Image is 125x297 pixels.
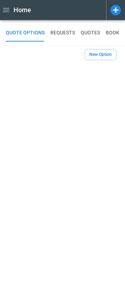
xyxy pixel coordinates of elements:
h1: Home [14,6,31,14]
button: REQUESTS [50,24,75,42]
button: QUOTES [81,24,100,42]
button: New Option [85,49,116,60]
button: QUOTE OPTIONS [6,24,45,42]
